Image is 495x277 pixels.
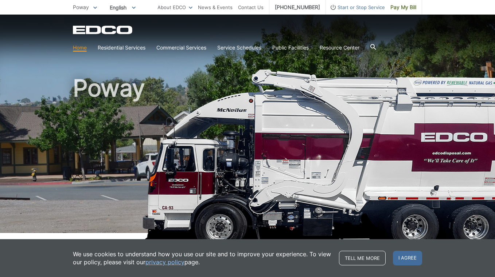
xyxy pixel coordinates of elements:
[73,44,87,52] a: Home
[320,44,359,52] a: Resource Center
[73,76,422,236] h1: Poway
[73,250,332,266] p: We use cookies to understand how you use our site and to improve your experience. To view our pol...
[73,25,133,34] a: EDCD logo. Return to the homepage.
[145,258,184,266] a: privacy policy
[73,4,89,10] span: Poway
[390,3,416,11] span: Pay My Bill
[98,44,145,52] a: Residential Services
[198,3,233,11] a: News & Events
[339,251,386,265] a: Tell me more
[393,251,422,265] span: I agree
[238,3,264,11] a: Contact Us
[156,44,206,52] a: Commercial Services
[104,1,141,13] span: English
[272,44,309,52] a: Public Facilities
[217,44,261,52] a: Service Schedules
[157,3,192,11] a: About EDCO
